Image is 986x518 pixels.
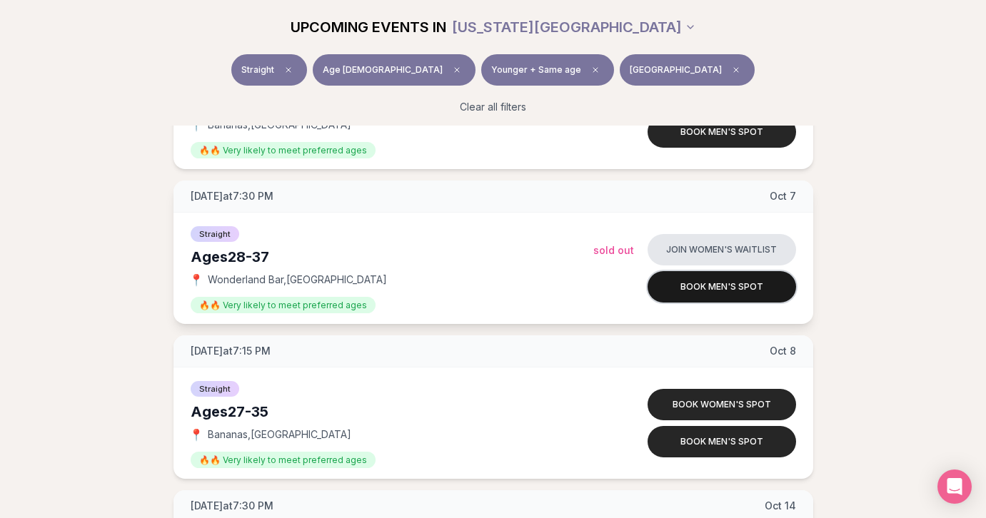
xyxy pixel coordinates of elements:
span: 📍 [191,119,202,131]
span: Clear borough filter [728,61,745,78]
span: Younger + Same age [491,64,581,76]
span: Wonderland Bar , [GEOGRAPHIC_DATA] [208,273,387,287]
div: Open Intercom Messenger [937,469,972,504]
span: Oct 8 [770,344,796,358]
span: Bananas , [GEOGRAPHIC_DATA] [208,427,351,442]
span: Clear preference [587,61,604,78]
span: [DATE] at 7:15 PM [191,344,271,358]
span: UPCOMING EVENTS IN [291,17,446,37]
span: Oct 14 [765,499,796,513]
span: [GEOGRAPHIC_DATA] [630,64,722,76]
button: [US_STATE][GEOGRAPHIC_DATA] [452,11,696,43]
div: Ages 28-37 [191,247,593,267]
div: Ages 27-35 [191,402,593,422]
span: 📍 [191,429,202,440]
button: Book women's spot [648,389,796,420]
span: Oct 7 [770,189,796,203]
button: StraightClear event type filter [231,54,307,86]
button: Book men's spot [648,116,796,148]
span: 🔥🔥 Very likely to meet preferred ages [191,297,376,313]
span: Age [DEMOGRAPHIC_DATA] [323,64,443,76]
button: Age [DEMOGRAPHIC_DATA]Clear age [313,54,476,86]
span: 📍 [191,274,202,285]
button: Book men's spot [648,271,796,303]
span: Straight [241,64,274,76]
span: [DATE] at 7:30 PM [191,189,273,203]
span: Straight [191,226,239,242]
span: 🔥🔥 Very likely to meet preferred ages [191,142,376,158]
span: [DATE] at 7:30 PM [191,499,273,513]
span: Straight [191,381,239,397]
button: [GEOGRAPHIC_DATA]Clear borough filter [620,54,755,86]
button: Join women's waitlist [648,234,796,265]
span: 🔥🔥 Very likely to meet preferred ages [191,452,376,468]
span: Clear age [448,61,466,78]
button: Younger + Same ageClear preference [481,54,614,86]
button: Clear all filters [451,91,535,123]
button: Book men's spot [648,426,796,457]
span: Sold Out [593,244,634,256]
span: Clear event type filter [280,61,297,78]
